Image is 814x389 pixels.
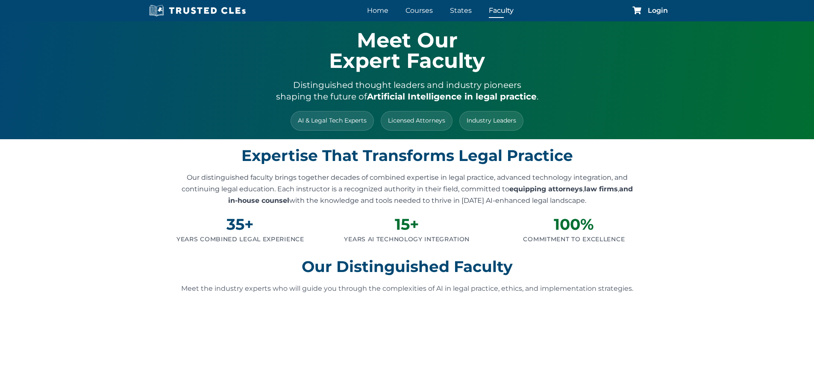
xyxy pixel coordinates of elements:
[330,216,484,232] div: 15+
[164,235,317,244] div: Years Combined Legal Experience
[4,259,810,274] h3: Our Distinguished Faculty
[291,111,374,130] span: AI & Legal Tech Experts
[164,148,651,163] h3: Expertise That Transforms Legal Practice
[497,235,651,244] div: Commitment to Excellence
[147,4,249,17] img: Trusted CLEs
[381,111,453,130] span: Licensed Attorneys
[403,4,435,17] a: Courses
[30,283,784,294] p: Meet the industry experts who will guide you through the complexities of AI in legal practice, et...
[648,7,668,14] a: Login
[367,91,537,102] strong: Artificial Intelligence in legal practice
[487,4,516,17] a: Faculty
[330,235,484,244] div: Years AI Technology Integration
[164,30,651,71] h2: Meet Our Expert Faculty
[497,216,651,232] div: 100%
[584,185,618,193] strong: law firms
[164,216,317,232] div: 35+
[509,185,583,193] strong: equipping attorneys
[365,4,391,17] a: Home
[448,4,474,17] a: States
[164,79,651,102] p: Distinguished thought leaders and industry pioneers shaping the future of .
[459,111,523,130] span: Industry Leaders
[176,172,638,207] p: Our distinguished faculty brings together decades of combined expertise in legal practice, advanc...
